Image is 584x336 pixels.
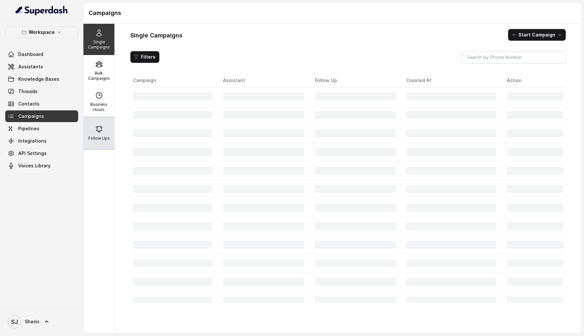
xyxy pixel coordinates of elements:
span: Voices Library [18,162,51,169]
h1: Single Campaigns [130,30,182,41]
th: Action [502,74,566,87]
button: Start Campaign [508,29,566,41]
a: Threads [5,86,78,97]
img: light.svg [16,5,68,16]
span: Campaigns [18,113,44,119]
a: Knowledge Bases [5,73,78,85]
a: Campaigns [5,110,78,122]
p: Follow Ups [88,136,110,141]
th: Follow Up [310,74,401,87]
a: Integrations [5,135,78,147]
a: Contacts [5,98,78,110]
a: Dashboard [5,49,78,60]
span: Contacts [18,101,39,107]
input: Search by Phone Number [461,51,566,63]
a: Pipelines [5,123,78,134]
span: Integrations [18,138,47,144]
span: API Settings [18,150,47,157]
span: Knowledge Bases [18,76,59,82]
button: Workspace [5,26,78,38]
button: Filters [130,51,159,63]
a: Assistants [5,61,78,73]
span: Dashboard [18,51,43,58]
th: Created At [401,74,501,87]
span: Pipelines [18,125,39,132]
a: Sherin [5,313,78,331]
span: Sherin [25,318,39,325]
a: Voices Library [5,160,78,172]
span: Assistants [18,63,43,70]
p: Single Campaigns [86,39,112,50]
th: Campaign [130,74,218,87]
h1: Campaigns [89,8,576,18]
span: Threads [18,88,37,95]
text: SJ [11,318,18,325]
p: Bulk Campaigns [86,71,112,81]
p: Business Hours [86,102,112,112]
a: API Settings [5,147,78,159]
th: Assistant [218,74,310,87]
p: Workspace [29,28,55,36]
